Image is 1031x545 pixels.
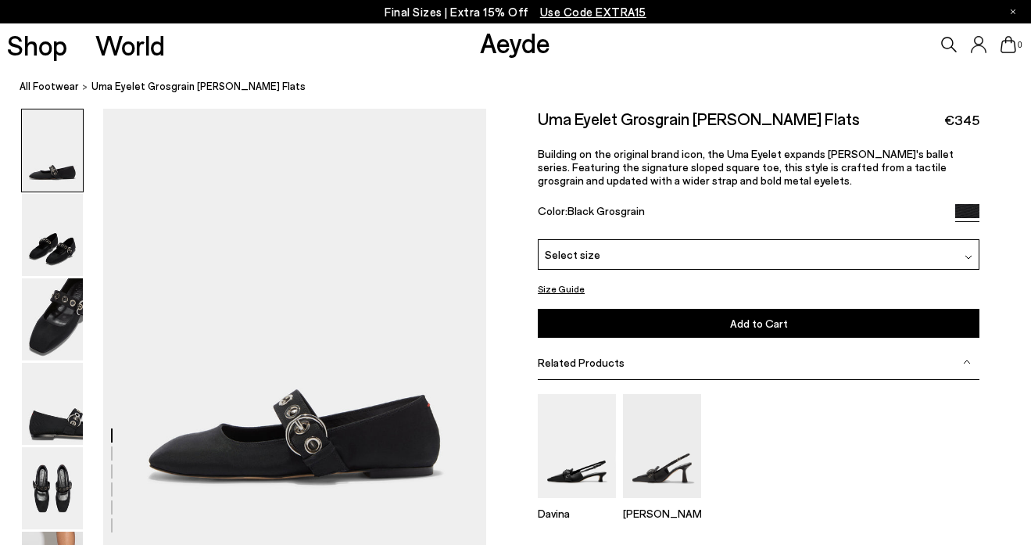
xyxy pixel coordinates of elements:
img: Uma Eyelet Grosgrain Mary-Jane Flats - Image 4 [22,363,83,445]
span: Select size [545,246,600,263]
img: Uma Eyelet Grosgrain Mary-Jane Flats - Image 5 [22,447,83,529]
img: Uma Eyelet Grosgrain Mary-Jane Flats - Image 2 [22,194,83,276]
p: Final Sizes | Extra 15% Off [385,2,646,22]
span: Related Products [538,356,625,369]
a: Davina Eyelet Slingback Pumps Davina [538,487,616,520]
span: Navigate to /collections/ss25-final-sizes [540,5,646,19]
span: 0 [1016,41,1024,49]
a: Shop [7,31,67,59]
a: Tara Eyelet Pumps [PERSON_NAME] [623,487,701,520]
img: svg%3E [965,253,972,261]
span: Uma Eyelet Grosgrain [PERSON_NAME] Flats [91,78,306,95]
button: Size Guide [538,279,585,299]
span: Black Grosgrain [567,204,645,217]
p: [PERSON_NAME] [623,507,701,520]
div: Color: [538,204,941,222]
a: Aeyde [480,26,550,59]
img: Uma Eyelet Grosgrain Mary-Jane Flats - Image 1 [22,109,83,192]
a: 0 [1001,36,1016,53]
span: Building on the original brand icon, the Uma Eyelet expands [PERSON_NAME]'s ballet series. Featur... [538,147,954,187]
img: svg%3E [963,358,971,366]
h2: Uma Eyelet Grosgrain [PERSON_NAME] Flats [538,109,860,128]
img: Tara Eyelet Pumps [623,394,701,498]
button: Add to Cart [538,309,979,338]
img: Davina Eyelet Slingback Pumps [538,394,616,498]
p: Davina [538,507,616,520]
span: €345 [944,110,979,130]
a: All Footwear [20,78,79,95]
span: Add to Cart [730,317,788,330]
nav: breadcrumb [20,66,1031,109]
a: World [95,31,165,59]
img: Uma Eyelet Grosgrain Mary-Jane Flats - Image 3 [22,278,83,360]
